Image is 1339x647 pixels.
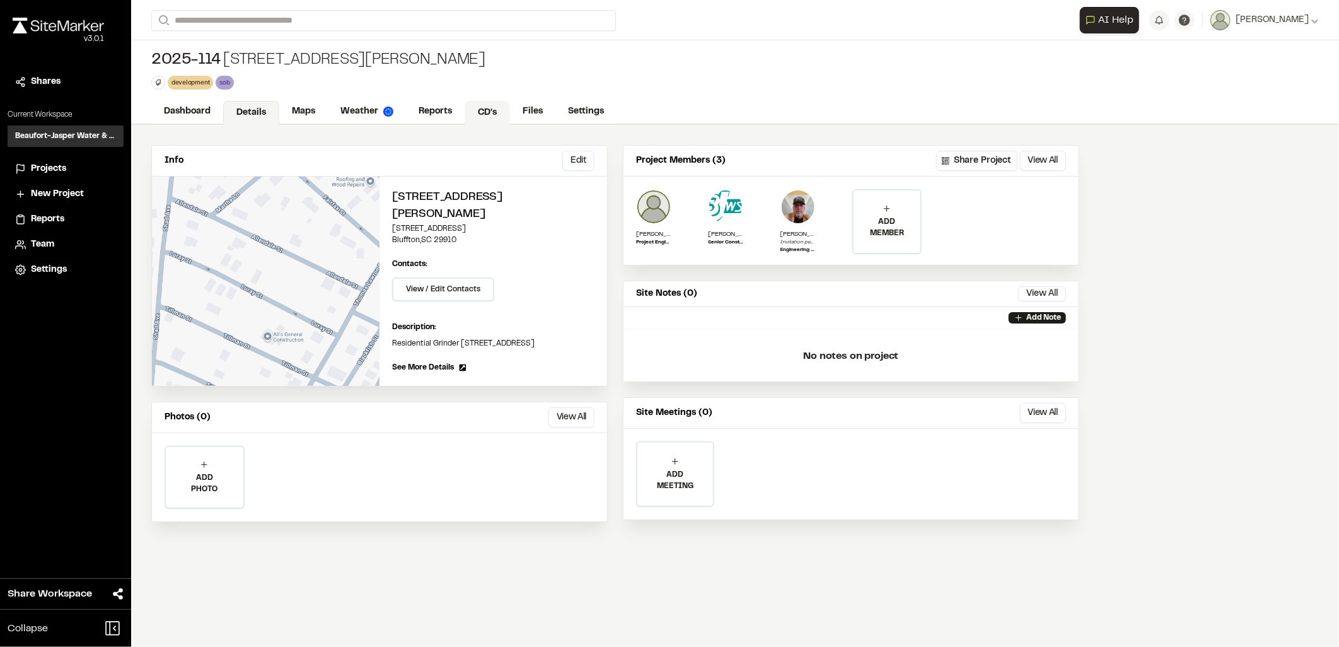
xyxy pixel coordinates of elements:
[1020,151,1066,171] button: View All
[8,586,92,602] span: Share Workspace
[31,162,66,176] span: Projects
[328,100,406,124] a: Weather
[1080,7,1144,33] div: Open AI Assistant
[279,100,328,124] a: Maps
[13,33,104,45] div: Oh geez...please don't...
[392,277,494,301] button: View / Edit Contacts
[634,336,1069,376] p: No notes on project
[216,76,233,89] div: sob
[636,154,726,168] p: Project Members (3)
[1236,13,1309,27] span: [PERSON_NAME]
[780,230,816,239] p: [PERSON_NAME]
[151,76,165,90] button: Edit Tags
[31,187,84,201] span: New Project
[708,239,743,247] p: Senior Construction Manager
[168,76,213,89] div: development
[31,238,54,252] span: Team
[392,235,594,246] p: Bluffton , SC 29910
[780,247,816,254] p: Engineering Construction Supervisor South of the Broad
[1210,10,1319,30] button: [PERSON_NAME]
[8,109,124,120] p: Current Workspace
[780,189,816,224] img: Cliff Schwabauer
[15,213,116,226] a: Reports
[1210,10,1231,30] img: User
[555,100,617,124] a: Settings
[1018,286,1066,301] button: View All
[406,100,465,124] a: Reports
[708,230,743,239] p: [PERSON_NAME]
[708,189,743,224] img: Jason Quick
[548,407,594,428] button: View All
[15,187,116,201] a: New Project
[165,154,183,168] p: Info
[637,469,713,492] p: ADD MEETING
[31,75,61,89] span: Shares
[223,101,279,125] a: Details
[166,472,243,495] p: ADD PHOTO
[15,131,116,142] h3: Beaufort-Jasper Water & Sewer Authority
[392,223,594,235] p: [STREET_ADDRESS]
[1026,312,1061,323] p: Add Note
[15,75,116,89] a: Shares
[854,216,920,239] p: ADD MEMBER
[465,101,510,125] a: CD's
[392,338,594,349] p: Residential Grinder [STREET_ADDRESS]
[13,18,104,33] img: rebrand.png
[151,50,485,71] div: [STREET_ADDRESS][PERSON_NAME]
[636,287,697,301] p: Site Notes (0)
[31,263,67,277] span: Settings
[8,621,48,636] span: Collapse
[15,162,116,176] a: Projects
[1098,13,1133,28] span: AI Help
[636,239,671,247] p: Project Engineer
[151,50,221,71] span: 2025-114
[151,10,174,31] button: Search
[562,151,594,171] button: Edit
[15,238,116,252] a: Team
[151,100,223,124] a: Dashboard
[1080,7,1139,33] button: Open AI Assistant
[936,151,1017,171] button: Share Project
[383,107,393,117] img: precipai.png
[636,189,671,224] img: Jordan Silva
[510,100,555,124] a: Files
[165,411,211,424] p: Photos (0)
[636,230,671,239] p: [PERSON_NAME]
[15,263,116,277] a: Settings
[392,259,427,270] p: Contacts:
[780,239,816,247] p: Invitation pending
[1020,403,1066,423] button: View All
[636,406,712,420] p: Site Meetings (0)
[392,322,594,333] p: Description:
[31,213,64,226] span: Reports
[392,362,454,373] span: See More Details
[392,189,594,223] h2: [STREET_ADDRESS][PERSON_NAME]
